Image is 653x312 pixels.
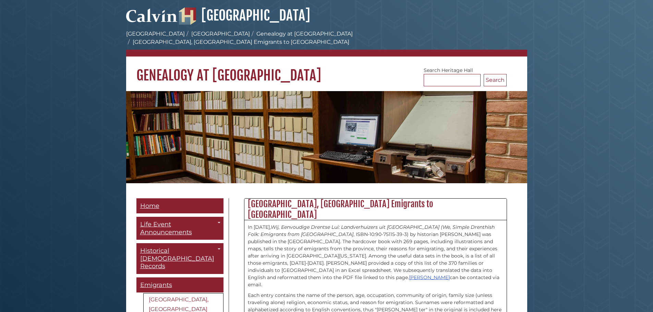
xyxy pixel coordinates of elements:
li: [GEOGRAPHIC_DATA], [GEOGRAPHIC_DATA] Emigrants to [GEOGRAPHIC_DATA] [126,38,349,46]
a: [GEOGRAPHIC_DATA] [126,30,185,37]
span: Emigrants [140,281,172,289]
h1: Genealogy at [GEOGRAPHIC_DATA] [126,57,527,84]
span: Historical [DEMOGRAPHIC_DATA] Records [140,247,214,270]
h2: [GEOGRAPHIC_DATA], [GEOGRAPHIC_DATA] Emigrants to [GEOGRAPHIC_DATA] [244,199,507,220]
button: Search [484,74,507,86]
img: Calvin [126,5,178,25]
a: Historical [DEMOGRAPHIC_DATA] Records [136,243,223,274]
a: [GEOGRAPHIC_DATA] [179,7,310,24]
nav: breadcrumb [126,30,527,57]
a: Home [136,198,223,214]
a: [GEOGRAPHIC_DATA] [191,30,250,37]
a: Genealogy at [GEOGRAPHIC_DATA] [256,30,353,37]
a: [PERSON_NAME] [409,274,450,280]
p: In [DATE], , ISBN-10:90-75115-39-3) by historian [PERSON_NAME] was published in the [GEOGRAPHIC_D... [248,224,503,288]
em: Wij, Eenvoudige Drentse Lui: Landverhuizers uit [GEOGRAPHIC_DATA] (We, Simple Drenthish Folk: Emi... [248,224,495,237]
a: Calvin University [126,16,178,22]
img: Hekman Library Logo [179,8,196,25]
a: Life Event Announcements [136,217,223,240]
span: Home [140,202,159,210]
span: Life Event Announcements [140,221,192,236]
a: Emigrants [136,277,223,293]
